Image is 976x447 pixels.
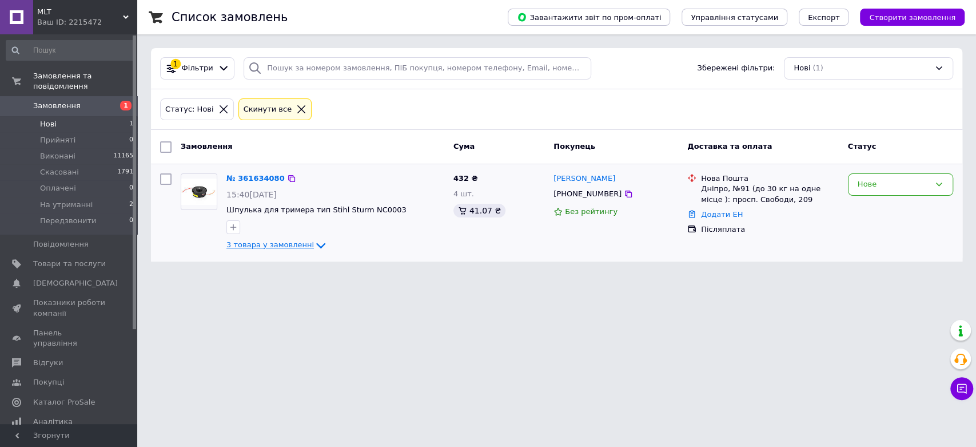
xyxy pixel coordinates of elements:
img: Фото товару [181,179,217,205]
span: MLT [37,7,123,17]
a: 3 товара у замовленні [226,240,328,249]
div: Нове [858,179,930,191]
span: Товари та послуги [33,259,106,269]
span: Виконані [40,151,75,161]
span: Статус [848,142,877,151]
span: Завантажити звіт по пром-оплаті [517,12,661,22]
span: Покупці [33,377,64,387]
div: Нова Пошта [701,173,839,184]
button: Створити замовлення [860,9,965,26]
span: 1 [129,119,133,129]
div: Статус: Нові [163,104,216,116]
a: Додати ЕН [701,210,743,219]
span: Оплачені [40,183,76,193]
span: Експорт [808,13,840,22]
div: Ваш ID: 2215472 [37,17,137,27]
span: [PHONE_NUMBER] [553,189,622,198]
input: Пошук [6,40,134,61]
span: Каталог ProSale [33,397,95,408]
span: 3 товара у замовленні [226,240,314,249]
span: 0 [129,183,133,193]
a: Фото товару [181,173,217,210]
a: № 361634080 [226,174,285,183]
span: Нові [40,119,57,129]
span: Відгуки [33,358,63,368]
a: Шпулька для тримера тип Stihl Sturm NC0003 [226,205,407,214]
span: Замовлення та повідомлення [33,71,137,92]
span: Прийняті [40,135,75,145]
span: Створити замовлення [869,13,955,22]
span: Повідомлення [33,239,89,250]
span: Доставка та оплата [687,142,772,151]
span: Фільтри [182,63,213,74]
span: 0 [129,216,133,226]
span: Панель управління [33,328,106,349]
span: 432 ₴ [453,174,478,183]
span: 15:40[DATE] [226,190,277,199]
button: Чат з покупцем [950,377,973,400]
span: Замовлення [33,101,81,111]
span: Збережені фільтри: [697,63,775,74]
span: Передзвонити [40,216,97,226]
div: 1 [170,59,181,69]
span: 11165 [113,151,133,161]
span: Управління статусами [691,13,778,22]
h1: Список замовлень [172,10,288,24]
div: Дніпро, №91 (до 30 кг на одне місце ): просп. Свободи, 209 [701,184,839,204]
span: 2 [129,200,133,210]
span: Показники роботи компанії [33,298,106,318]
span: 0 [129,135,133,145]
div: Cкинути все [241,104,294,116]
span: Cума [453,142,475,151]
span: [DEMOGRAPHIC_DATA] [33,278,118,288]
span: Покупець [553,142,595,151]
span: Скасовані [40,167,79,177]
button: Завантажити звіт по пром-оплаті [508,9,670,26]
span: Без рейтингу [565,207,618,216]
button: Експорт [799,9,849,26]
input: Пошук за номером замовлення, ПІБ покупця, номером телефону, Email, номером накладної [244,57,591,80]
span: (1) [812,64,823,72]
span: Замовлення [181,142,232,151]
a: Створити замовлення [848,13,965,21]
span: 1 [120,101,132,110]
span: 4 шт. [453,189,474,198]
div: Післяплата [701,224,839,235]
button: Управління статусами [682,9,787,26]
a: [PERSON_NAME] [553,173,615,184]
span: Нові [794,63,810,74]
span: Аналітика [33,417,73,427]
div: 41.07 ₴ [453,204,505,217]
span: На утриманні [40,200,93,210]
span: 1791 [117,167,133,177]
